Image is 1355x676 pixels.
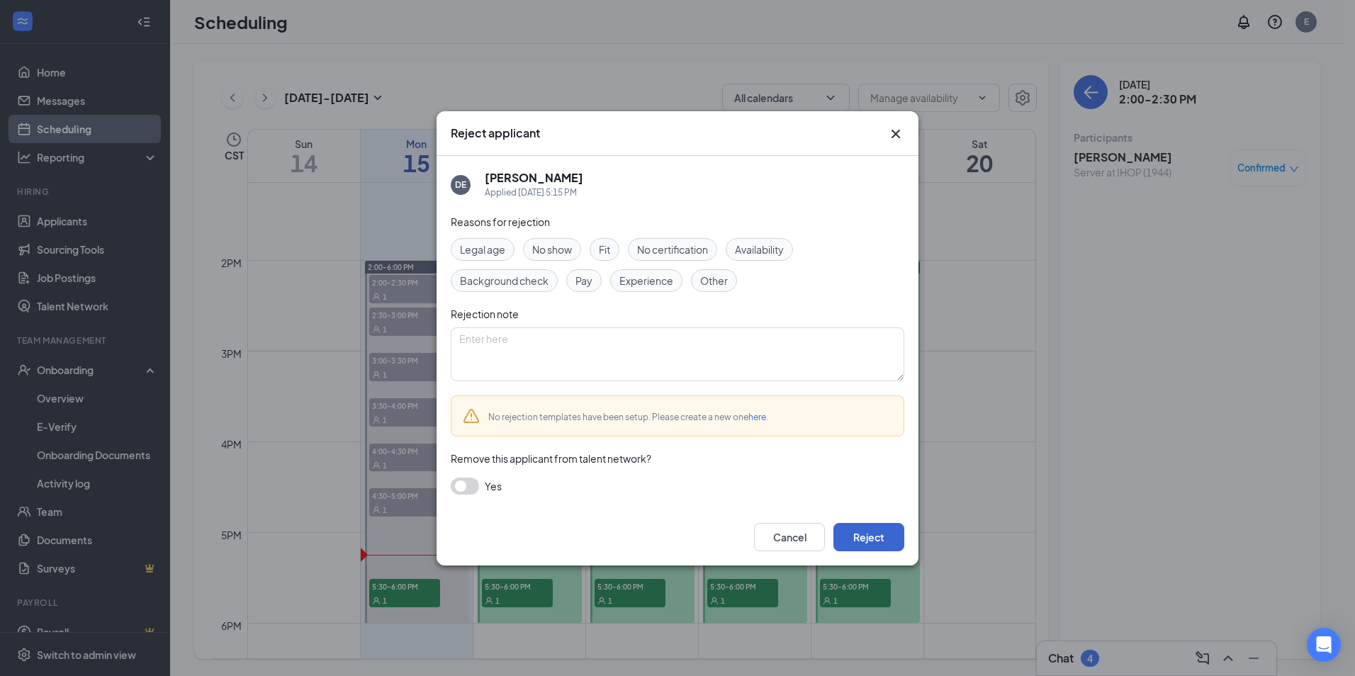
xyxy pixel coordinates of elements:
button: Close [887,125,904,142]
span: Experience [619,273,673,288]
span: No rejection templates have been setup. Please create a new one . [488,412,768,422]
span: Reasons for rejection [451,215,550,228]
svg: Cross [887,125,904,142]
button: Cancel [754,523,825,551]
span: Background check [460,273,549,288]
span: Rejection note [451,308,519,320]
span: Availability [735,242,784,257]
span: Other [700,273,728,288]
span: No certification [637,242,708,257]
button: Reject [833,523,904,551]
span: No show [532,242,572,257]
span: Legal age [460,242,505,257]
div: Applied [DATE] 5:15 PM [485,186,583,200]
div: DE [455,179,466,191]
span: Remove this applicant from talent network? [451,452,651,465]
a: here [748,412,766,422]
span: Yes [485,478,502,495]
h5: [PERSON_NAME] [485,170,583,186]
svg: Warning [463,407,480,424]
span: Fit [599,242,610,257]
span: Pay [575,273,592,288]
div: Open Intercom Messenger [1307,628,1341,662]
h3: Reject applicant [451,125,540,141]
